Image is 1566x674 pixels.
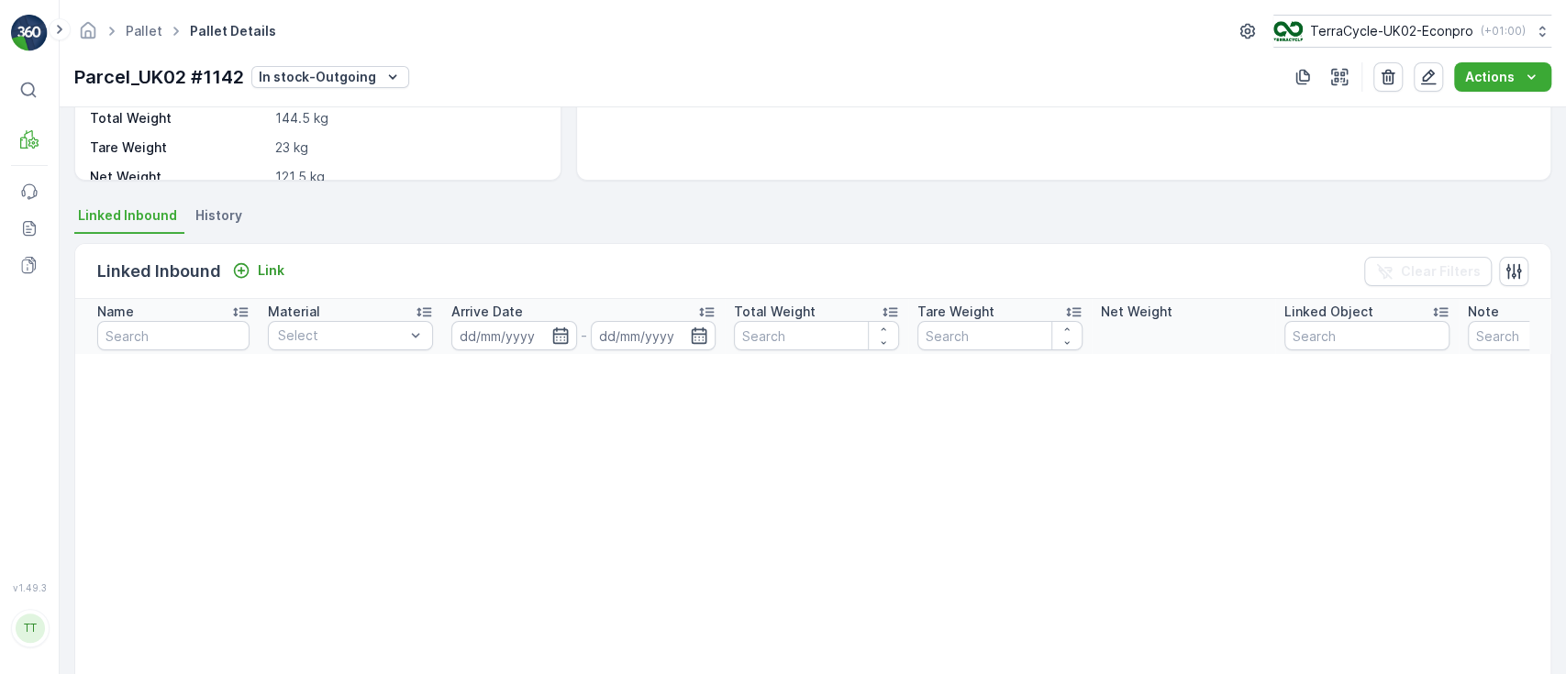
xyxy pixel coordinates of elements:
p: Arrive Date [451,303,523,321]
p: Material [268,303,320,321]
a: Homepage [78,28,98,43]
span: v 1.49.3 [11,582,48,593]
p: 23 kg [275,138,542,157]
p: Actions [1465,68,1515,86]
p: - [581,325,587,347]
p: Tare Weight [917,303,994,321]
p: Name [97,303,134,321]
button: TT [11,597,48,659]
p: Clear Filters [1401,262,1481,281]
input: dd/mm/yyyy [591,321,716,350]
input: dd/mm/yyyy [451,321,577,350]
p: Tare Weight [90,138,268,157]
a: Pallet [126,23,162,39]
span: Linked Inbound [78,206,177,225]
p: TerraCycle-UK02-Econpro [1310,22,1473,40]
p: Total Weight [734,303,816,321]
span: History [195,206,242,225]
span: Pallet Details [186,22,280,40]
p: Link [258,261,284,280]
button: TerraCycle-UK02-Econpro(+01:00) [1273,15,1551,48]
input: Search [97,321,250,350]
input: Search [734,321,899,350]
button: Actions [1454,62,1551,92]
button: Link [225,260,292,282]
p: 121.5 kg [275,168,542,186]
p: Total Weight [90,109,268,127]
p: ( +01:00 ) [1481,24,1526,39]
p: In stock-Outgoing [259,68,376,86]
input: Search [917,321,1083,350]
p: Net Weight [90,168,268,186]
img: terracycle_logo_wKaHoWT.png [1273,21,1303,41]
img: logo [11,15,48,51]
button: Clear Filters [1364,257,1492,286]
div: TT [16,613,45,643]
p: Net Weight [1101,303,1172,321]
p: Linked Inbound [97,259,221,284]
input: Search [1284,321,1449,350]
p: Linked Object [1284,303,1373,321]
p: Note [1468,303,1499,321]
button: In stock-Outgoing [251,66,409,88]
p: 144.5 kg [275,109,542,127]
p: Select [278,326,405,345]
p: Parcel_UK02 #1142 [74,63,244,91]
